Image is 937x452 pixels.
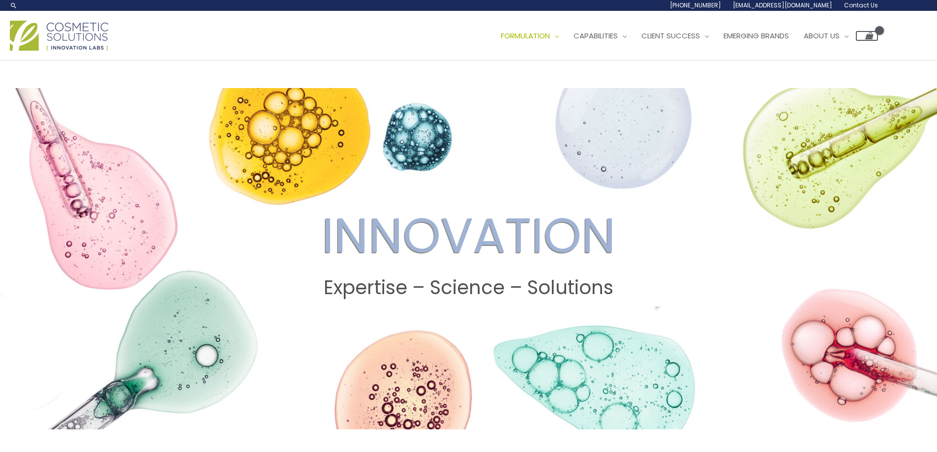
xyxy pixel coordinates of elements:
[733,1,832,9] span: [EMAIL_ADDRESS][DOMAIN_NAME]
[10,21,108,51] img: Cosmetic Solutions Logo
[641,30,700,41] span: Client Success
[796,21,856,51] a: About Us
[724,30,789,41] span: Emerging Brands
[566,21,634,51] a: Capabilities
[9,276,928,299] h2: Expertise – Science – Solutions
[501,30,550,41] span: Formulation
[844,1,878,9] span: Contact Us
[634,21,716,51] a: Client Success
[856,31,878,41] a: View Shopping Cart, empty
[493,21,566,51] a: Formulation
[486,21,878,51] nav: Site Navigation
[670,1,721,9] span: [PHONE_NUMBER]
[9,207,928,265] h2: INNOVATION
[804,30,840,41] span: About Us
[10,1,18,9] a: Search icon link
[716,21,796,51] a: Emerging Brands
[574,30,618,41] span: Capabilities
